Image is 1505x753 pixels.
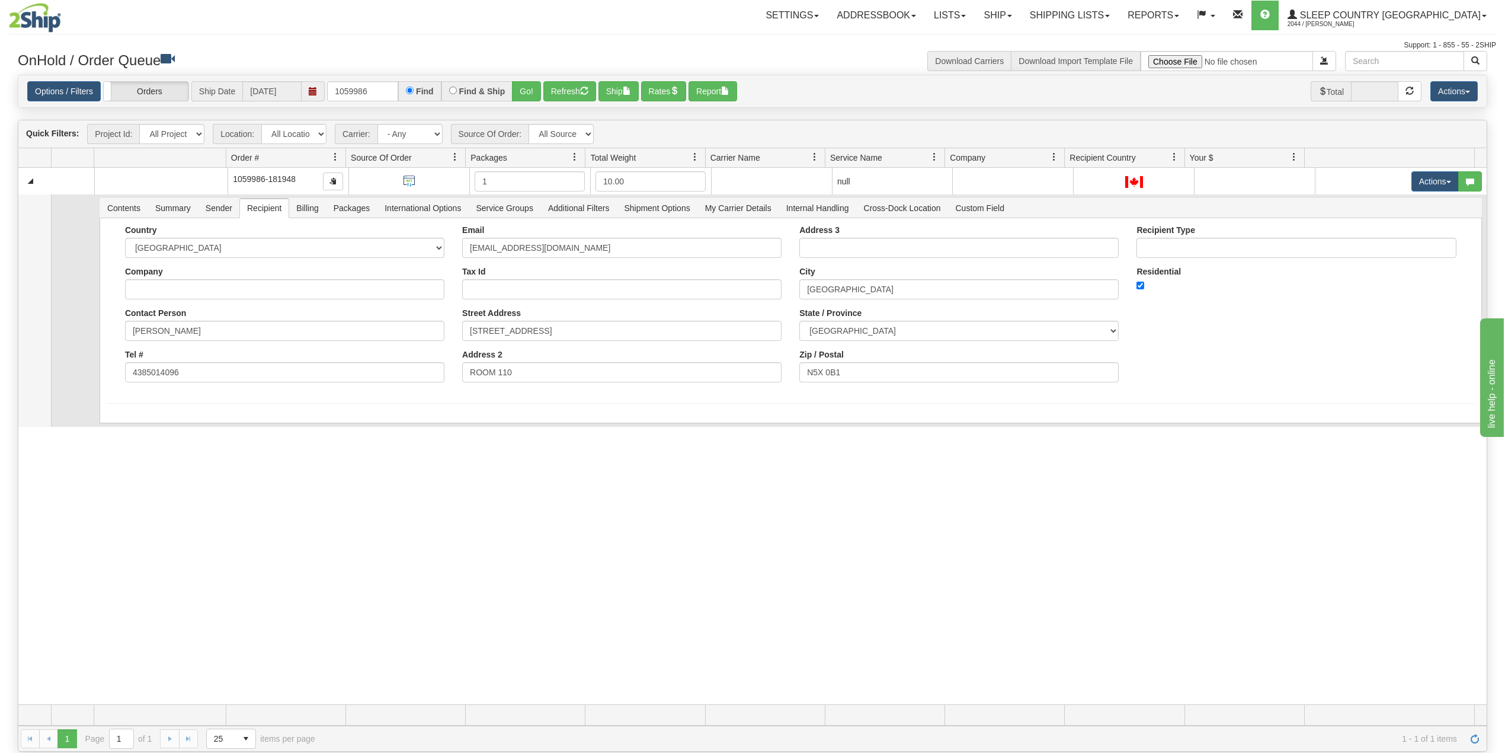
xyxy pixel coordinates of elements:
[191,81,242,101] span: Ship Date
[377,199,468,218] span: International Options
[1044,147,1064,167] a: Company filter column settings
[1021,1,1119,30] a: Shipping lists
[462,267,485,276] label: Tax Id
[1136,225,1195,235] label: Recipient Type
[1411,171,1459,192] button: Actions
[416,87,434,95] label: Find
[27,81,101,101] a: Options / Filters
[1464,51,1487,71] button: Search
[325,147,345,167] a: Order # filter column settings
[935,56,1004,66] a: Download Carriers
[710,152,760,164] span: Carrier Name
[125,267,163,276] label: Company
[828,1,925,30] a: Addressbook
[1125,176,1143,188] img: CA
[326,199,377,218] span: Packages
[18,51,744,68] h3: OnHold / Order Queue
[799,308,862,318] label: State / Province
[641,81,687,101] button: Rates
[335,124,377,144] span: Carrier:
[18,120,1487,148] div: grid toolbar
[598,81,639,101] button: Ship
[214,733,229,745] span: 25
[1119,1,1188,30] a: Reports
[9,7,110,21] div: live help - online
[799,350,844,359] label: Zip / Postal
[332,734,1457,744] span: 1 - 1 of 1 items
[451,124,529,144] span: Source Of Order:
[351,152,412,164] span: Source Of Order
[805,147,825,167] a: Carrier Name filter column settings
[289,199,325,218] span: Billing
[565,147,585,167] a: Packages filter column settings
[832,168,953,194] td: null
[1297,10,1481,20] span: Sleep Country [GEOGRAPHIC_DATA]
[1019,56,1133,66] a: Download Import Template File
[125,308,186,318] label: Contact Person
[757,1,828,30] a: Settings
[104,82,188,101] label: Orders
[799,267,815,276] label: City
[399,171,419,191] img: API
[233,174,296,184] span: 1059986-181948
[213,124,261,144] span: Location:
[125,350,143,359] label: Tel #
[949,199,1011,218] span: Custom Field
[975,1,1020,30] a: Ship
[925,1,975,30] a: Lists
[779,199,856,218] span: Internal Handling
[87,124,139,144] span: Project Id:
[1478,316,1504,437] iframe: chat widget
[830,152,882,164] span: Service Name
[541,199,617,218] span: Additional Filters
[1288,18,1376,30] span: 2044 / [PERSON_NAME]
[685,147,705,167] a: Total Weight filter column settings
[125,225,157,235] label: Country
[459,87,505,95] label: Find & Ship
[9,40,1496,50] div: Support: 1 - 855 - 55 - 2SHIP
[512,81,541,101] button: Go!
[1069,152,1135,164] span: Recipient Country
[1430,81,1478,101] button: Actions
[1284,147,1304,167] a: Your $ filter column settings
[462,350,502,359] label: Address 2
[857,199,948,218] span: Cross-Dock Location
[445,147,465,167] a: Source Of Order filter column settings
[1136,267,1181,276] label: Residential
[148,199,198,218] span: Summary
[198,199,239,218] span: Sender
[206,729,256,749] span: Page sizes drop down
[240,199,289,218] span: Recipient
[950,152,985,164] span: Company
[1465,729,1484,748] a: Refresh
[206,729,315,749] span: items per page
[327,81,398,101] input: Order #
[1345,51,1464,71] input: Search
[236,729,255,748] span: select
[543,81,596,101] button: Refresh
[57,729,76,748] span: Page 1
[1141,51,1313,71] input: Import
[590,152,636,164] span: Total Weight
[689,81,737,101] button: Report
[924,147,944,167] a: Service Name filter column settings
[1279,1,1496,30] a: Sleep Country [GEOGRAPHIC_DATA] 2044 / [PERSON_NAME]
[110,729,133,748] input: Page 1
[462,225,484,235] label: Email
[617,199,697,218] span: Shipment Options
[100,199,148,218] span: Contents
[462,308,521,318] label: Street Address
[1190,152,1213,164] span: Your $
[469,199,540,218] span: Service Groups
[231,152,259,164] span: Order #
[698,199,779,218] span: My Carrier Details
[323,173,343,190] button: Copy to clipboard
[85,729,152,749] span: Page of 1
[26,127,79,139] label: Quick Filters:
[1311,81,1352,101] span: Total
[23,174,38,189] a: Collapse
[1164,147,1184,167] a: Recipient Country filter column settings
[799,225,840,235] label: Address 3
[9,3,61,33] img: logo2044.jpg
[470,152,507,164] span: Packages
